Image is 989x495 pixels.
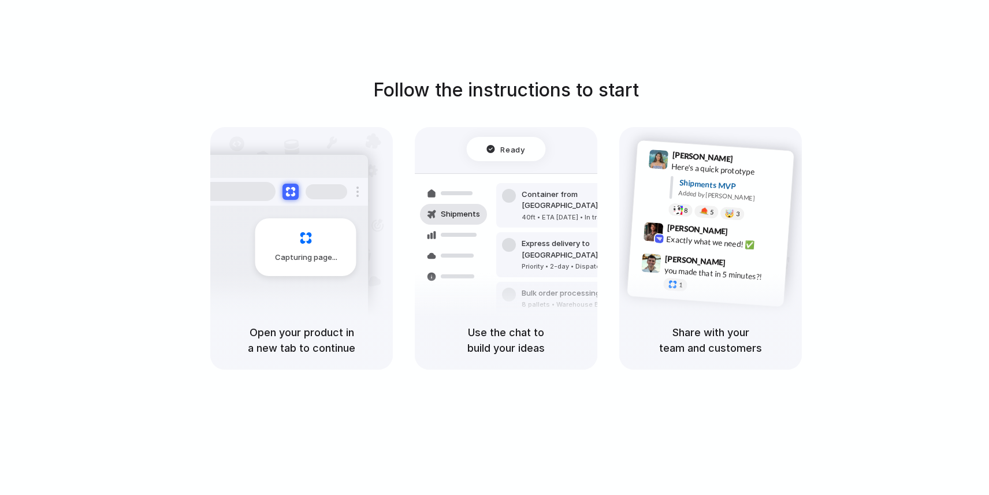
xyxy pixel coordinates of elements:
[725,209,735,218] div: 🤯
[679,176,786,195] div: Shipments MVP
[429,325,583,356] h5: Use the chat to build your ideas
[667,221,728,237] span: [PERSON_NAME]
[441,209,480,220] span: Shipments
[522,213,646,222] div: 40ft • ETA [DATE] • In transit
[666,233,782,252] div: Exactly what we need! ✅
[737,154,760,168] span: 9:41 AM
[736,210,740,217] span: 3
[729,258,753,271] span: 9:47 AM
[731,226,755,240] span: 9:42 AM
[522,300,629,310] div: 8 pallets • Warehouse B • Packed
[224,325,379,356] h5: Open your product in a new tab to continue
[633,325,788,356] h5: Share with your team and customers
[665,252,726,269] span: [PERSON_NAME]
[522,189,646,211] div: Container from [GEOGRAPHIC_DATA]
[522,238,646,260] div: Express delivery to [GEOGRAPHIC_DATA]
[373,76,639,104] h1: Follow the instructions to start
[678,188,784,205] div: Added by [PERSON_NAME]
[664,264,779,284] div: you made that in 5 minutes?!
[679,282,683,288] span: 1
[671,160,787,180] div: Here's a quick prototype
[501,143,525,155] span: Ready
[522,288,629,299] div: Bulk order processing
[684,207,688,213] span: 8
[522,262,646,271] div: Priority • 2-day • Dispatched
[275,252,339,263] span: Capturing page
[710,209,714,215] span: 5
[672,148,733,165] span: [PERSON_NAME]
